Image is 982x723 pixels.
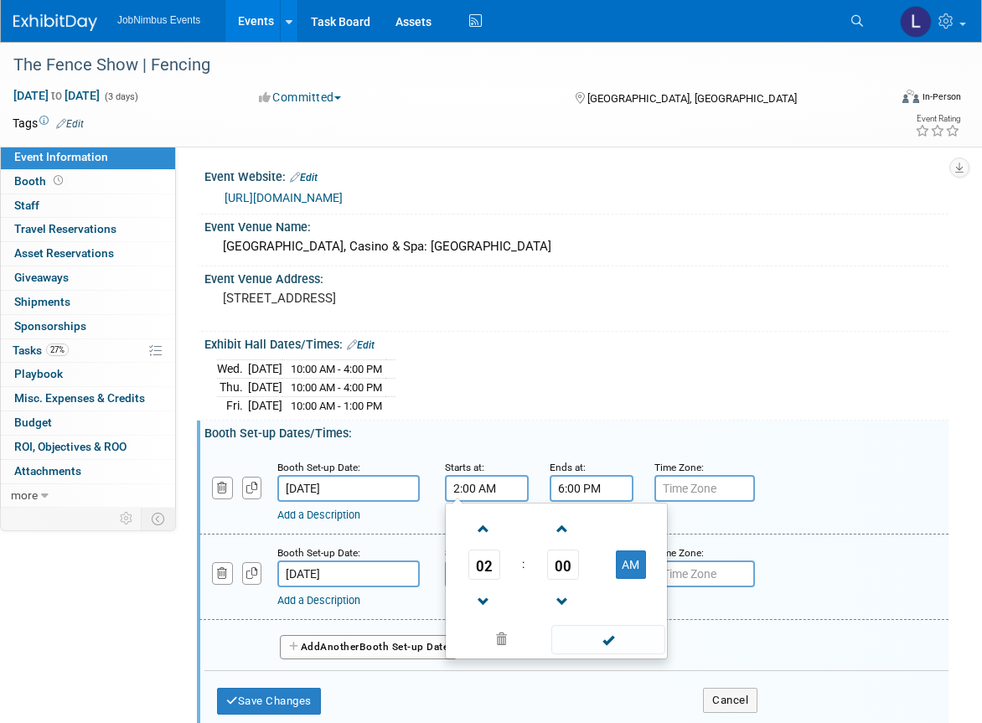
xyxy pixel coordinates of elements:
a: Edit [56,118,84,130]
input: Date [277,560,420,587]
span: 10:00 AM - 4:00 PM [291,381,382,394]
a: Add a Description [277,594,360,607]
button: Save Changes [217,688,321,715]
span: Travel Reservations [14,222,116,235]
a: Playbook [1,363,175,386]
td: [DATE] [248,360,282,379]
a: [URL][DOMAIN_NAME] [225,191,343,204]
span: Budget [14,416,52,429]
a: Clear selection [449,628,553,652]
a: Giveaways [1,266,175,290]
button: Committed [253,89,348,106]
img: ExhibitDay [13,14,97,31]
td: [DATE] [248,379,282,397]
button: Cancel [703,688,757,713]
a: Booth [1,170,175,194]
a: Increment Minute [547,507,579,550]
small: Time Zone: [654,462,704,473]
div: Booth Set-up Dates/Times: [204,421,948,442]
a: Edit [347,339,375,351]
a: Misc. Expenses & Credits [1,387,175,411]
a: Done [550,629,666,653]
input: Date [277,475,420,502]
span: (3 days) [103,91,138,102]
a: Edit [290,172,318,183]
td: Fri. [217,396,248,414]
img: Laly Matos [900,6,932,38]
span: Staff [14,199,39,212]
pre: [STREET_ADDRESS] [223,291,496,306]
span: Sponsorships [14,319,86,333]
a: Asset Reservations [1,242,175,266]
span: Giveaways [14,271,69,284]
a: Sponsorships [1,315,175,338]
span: Attachments [14,464,81,478]
a: Event Information [1,146,175,169]
td: Toggle Event Tabs [142,508,176,529]
span: Booth not reserved yet [50,174,66,187]
div: In-Person [922,90,961,103]
div: Event Venue Address: [204,266,948,287]
a: Budget [1,411,175,435]
td: [DATE] [248,396,282,414]
a: Staff [1,194,175,218]
span: Shipments [14,295,70,308]
a: Decrement Hour [468,580,500,622]
td: Thu. [217,379,248,397]
td: : [519,550,528,580]
div: Event Website: [204,164,948,186]
button: AddAnotherBooth Set-up Date [280,635,457,660]
td: Personalize Event Tab Strip [112,508,142,529]
span: ROI, Objectives & ROO [14,440,127,453]
span: JobNimbus Events [117,14,200,26]
span: Booth [14,174,66,188]
button: AM [616,550,646,579]
span: Playbook [14,367,63,380]
span: 10:00 AM - 1:00 PM [291,400,382,412]
small: Starts at: [445,462,484,473]
a: Add a Description [277,509,360,521]
a: Tasks27% [1,339,175,363]
div: The Fence Show | Fencing [8,50,868,80]
td: Tags [13,115,84,132]
td: Wed. [217,360,248,379]
span: Misc. Expenses & Credits [14,391,145,405]
span: Pick Minute [547,550,579,580]
div: Event Venue Name: [204,214,948,235]
div: Exhibit Hall Dates/Times: [204,332,948,354]
input: Time Zone [654,475,755,502]
span: more [11,488,38,502]
span: 27% [46,343,69,356]
div: Event Rating [915,115,960,123]
span: 10:00 AM - 4:00 PM [291,363,382,375]
span: [DATE] [DATE] [13,88,101,103]
img: Format-Inperson.png [902,90,919,103]
input: Start Time [445,475,529,502]
a: ROI, Objectives & ROO [1,436,175,459]
span: Event Information [14,150,108,163]
span: Another [320,641,359,653]
small: Booth Set-up Date: [277,547,360,559]
small: Booth Set-up Date: [277,462,360,473]
span: Asset Reservations [14,246,114,260]
a: Decrement Minute [547,580,579,622]
span: [GEOGRAPHIC_DATA], [GEOGRAPHIC_DATA] [587,92,797,105]
div: [GEOGRAPHIC_DATA], Casino & Spa: [GEOGRAPHIC_DATA] [217,234,936,260]
a: Travel Reservations [1,218,175,241]
small: Time Zone: [654,547,704,559]
small: Ends at: [550,462,586,473]
span: to [49,89,65,102]
span: Tasks [13,343,69,357]
a: Attachments [1,460,175,483]
div: Event Format [814,87,961,112]
span: Pick Hour [468,550,500,580]
a: Shipments [1,291,175,314]
input: Time Zone [654,560,755,587]
a: more [1,484,175,508]
a: Increment Hour [468,507,500,550]
input: End Time [550,475,633,502]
